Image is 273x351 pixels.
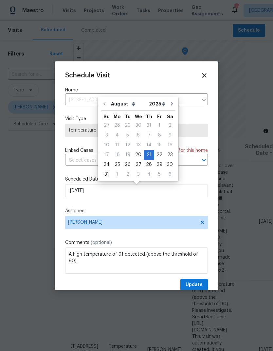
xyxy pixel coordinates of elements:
div: Mon Aug 11 2025 [112,140,122,150]
input: M/D/YYYY [65,184,208,197]
div: Mon Aug 25 2025 [112,160,122,169]
div: Tue Aug 19 2025 [122,150,133,160]
abbr: Tuesday [125,114,131,119]
button: Update [180,279,208,291]
span: [PERSON_NAME] [68,220,196,225]
div: Sun Aug 03 2025 [101,130,112,140]
abbr: Monday [114,114,121,119]
div: 2 [122,170,133,179]
div: 1 [154,121,165,130]
div: Sat Aug 23 2025 [165,150,175,160]
div: Sat Sep 06 2025 [165,169,175,179]
div: Sun Aug 17 2025 [101,150,112,160]
div: Sat Aug 02 2025 [165,120,175,130]
div: 18 [112,150,122,159]
div: Tue Aug 26 2025 [122,160,133,169]
div: Wed Aug 13 2025 [133,140,144,150]
div: 4 [112,131,122,140]
div: Tue Sep 02 2025 [122,169,133,179]
div: 1 [112,170,122,179]
label: Home [65,87,208,93]
div: 27 [133,160,144,169]
abbr: Saturday [167,114,173,119]
div: 7 [144,131,154,140]
div: Tue Aug 12 2025 [122,140,133,150]
textarea: A high temperature of 91 detected (above the threshold of 90). Please investigate. SmartRent Unit... [65,247,208,274]
div: 15 [154,140,165,150]
label: Scheduled Date [65,176,208,183]
div: 9 [165,131,175,140]
div: 5 [122,131,133,140]
div: Sun Aug 10 2025 [101,140,112,150]
div: Thu Jul 31 2025 [144,120,154,130]
div: 10 [101,140,112,150]
div: Sat Aug 30 2025 [165,160,175,169]
select: Month [109,99,147,109]
div: 14 [144,140,154,150]
div: 22 [154,150,165,159]
div: 6 [133,131,144,140]
button: Open [199,156,209,165]
div: Thu Sep 04 2025 [144,169,154,179]
span: Linked Cases [65,147,93,154]
div: Mon Aug 04 2025 [112,130,122,140]
div: 21 [144,150,154,159]
div: 16 [165,140,175,150]
div: 2 [165,121,175,130]
div: 8 [154,131,165,140]
div: 13 [133,140,144,150]
span: Schedule Visit [65,72,110,79]
abbr: Sunday [103,114,110,119]
div: 24 [101,160,112,169]
div: Sat Aug 16 2025 [165,140,175,150]
div: Tue Aug 05 2025 [122,130,133,140]
div: 3 [133,170,144,179]
span: Close [201,72,208,79]
div: Tue Jul 29 2025 [122,120,133,130]
div: 31 [144,121,154,130]
div: 29 [154,160,165,169]
label: Assignee [65,208,208,214]
abbr: Thursday [146,114,152,119]
div: 25 [112,160,122,169]
div: 20 [133,150,144,159]
div: Fri Sep 05 2025 [154,169,165,179]
div: Wed Sep 03 2025 [133,169,144,179]
label: Visit Type [65,116,208,122]
button: Go to next month [167,97,177,110]
div: Fri Aug 01 2025 [154,120,165,130]
div: 19 [122,150,133,159]
div: Sun Jul 27 2025 [101,120,112,130]
div: Wed Jul 30 2025 [133,120,144,130]
abbr: Wednesday [135,114,142,119]
div: Mon Aug 18 2025 [112,150,122,160]
div: 30 [133,121,144,130]
div: Sun Aug 24 2025 [101,160,112,169]
div: 17 [101,150,112,159]
div: Fri Aug 15 2025 [154,140,165,150]
div: 12 [122,140,133,150]
div: 11 [112,140,122,150]
select: Year [147,99,167,109]
div: 29 [122,121,133,130]
div: Sat Aug 09 2025 [165,130,175,140]
button: Go to previous month [100,97,109,110]
abbr: Friday [157,114,162,119]
div: Fri Aug 22 2025 [154,150,165,160]
div: Mon Jul 28 2025 [112,120,122,130]
div: Thu Aug 07 2025 [144,130,154,140]
div: 31 [101,170,112,179]
span: Update [186,281,203,289]
div: Wed Aug 27 2025 [133,160,144,169]
span: Temperature Check [68,127,205,134]
div: 6 [165,170,175,179]
div: 28 [144,160,154,169]
div: 26 [122,160,133,169]
div: Thu Aug 28 2025 [144,160,154,169]
div: Wed Aug 20 2025 [133,150,144,160]
div: 5 [154,170,165,179]
input: Select cases [65,155,190,166]
div: 3 [101,131,112,140]
div: 4 [144,170,154,179]
span: (optional) [91,240,112,245]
